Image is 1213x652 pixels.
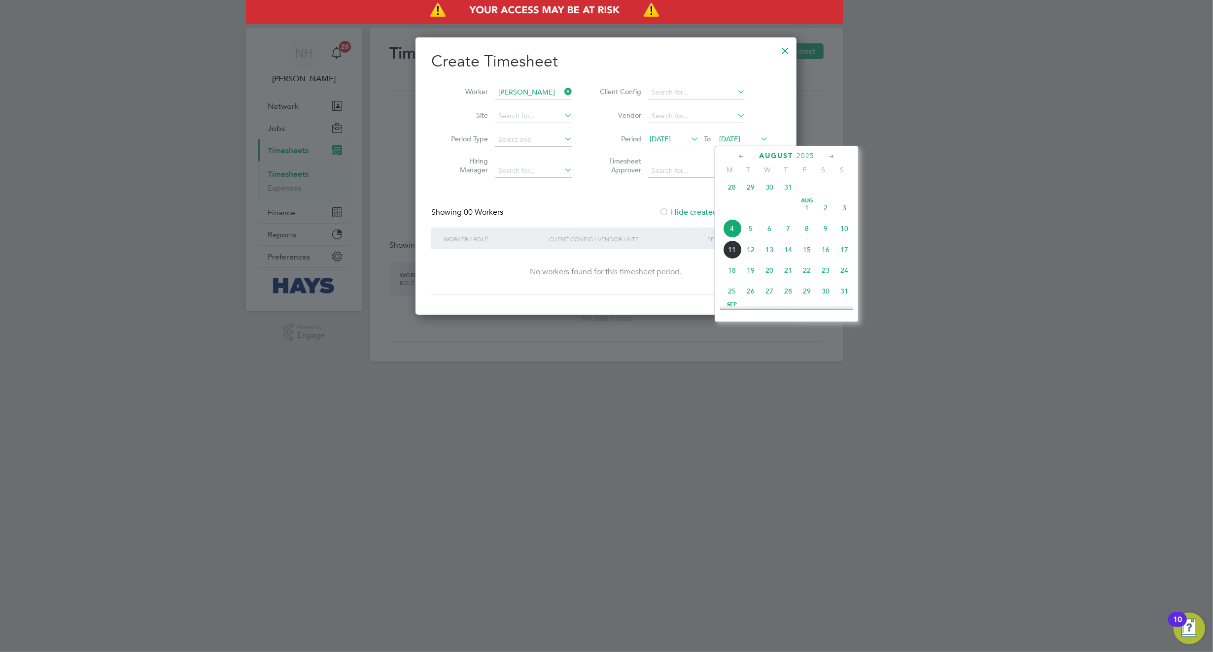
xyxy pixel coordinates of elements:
[659,207,759,217] label: Hide created timesheets
[816,240,835,259] span: 16
[760,219,779,238] span: 6
[547,228,705,250] div: Client Config / Vendor / Site
[758,165,776,174] span: W
[495,86,572,99] input: Search for...
[835,302,854,321] span: 7
[832,165,851,174] span: S
[779,178,797,196] span: 31
[495,109,572,123] input: Search for...
[814,165,832,174] span: S
[723,261,741,280] span: 18
[720,165,739,174] span: M
[795,165,814,174] span: F
[741,302,760,321] span: 2
[779,219,797,238] span: 7
[835,219,854,238] span: 10
[597,87,641,96] label: Client Config
[779,240,797,259] span: 14
[835,261,854,280] span: 24
[723,240,741,259] span: 11
[464,207,503,217] span: 00 Workers
[431,207,505,218] div: Showing
[741,240,760,259] span: 12
[797,152,814,160] span: 2025
[835,240,854,259] span: 17
[719,134,740,143] span: [DATE]
[797,282,816,300] span: 29
[444,134,488,143] label: Period Type
[495,164,572,178] input: Search for...
[760,178,779,196] span: 30
[1174,613,1205,644] button: Open Resource Center, 10 new notifications
[444,87,488,96] label: Worker
[816,261,835,280] span: 23
[597,134,641,143] label: Period
[835,198,854,217] span: 3
[779,261,797,280] span: 21
[444,157,488,174] label: Hiring Manager
[723,302,741,307] span: Sep
[648,164,745,178] input: Search for...
[759,152,793,160] span: August
[597,111,641,120] label: Vendor
[723,178,741,196] span: 28
[776,165,795,174] span: T
[1173,619,1182,632] div: 10
[431,51,781,72] h2: Create Timesheet
[797,219,816,238] span: 8
[701,132,714,145] span: To
[741,282,760,300] span: 26
[816,302,835,321] span: 6
[739,165,758,174] span: T
[441,267,771,277] div: No workers found for this timesheet period.
[648,86,745,99] input: Search for...
[760,261,779,280] span: 20
[779,282,797,300] span: 28
[495,133,572,147] input: Select one
[648,109,745,123] input: Search for...
[816,198,835,217] span: 2
[444,111,488,120] label: Site
[741,178,760,196] span: 29
[597,157,641,174] label: Timesheet Approver
[835,282,854,300] span: 31
[705,228,771,250] div: Period
[723,302,741,321] span: 1
[760,282,779,300] span: 27
[723,219,741,238] span: 4
[797,198,816,203] span: Aug
[816,282,835,300] span: 30
[779,302,797,321] span: 4
[741,261,760,280] span: 19
[741,219,760,238] span: 5
[816,219,835,238] span: 9
[760,302,779,321] span: 3
[760,240,779,259] span: 13
[723,282,741,300] span: 25
[797,261,816,280] span: 22
[650,134,671,143] span: [DATE]
[797,240,816,259] span: 15
[441,228,547,250] div: Worker / Role
[797,302,816,321] span: 5
[797,198,816,217] span: 1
